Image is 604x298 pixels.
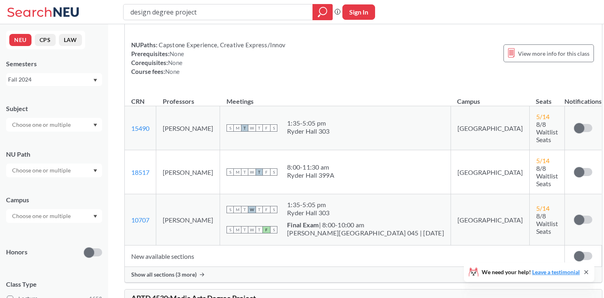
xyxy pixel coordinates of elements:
input: Choose one or multiple [8,166,76,175]
span: T [256,124,263,132]
button: CPS [35,34,56,46]
span: S [270,124,277,132]
div: Fall 2024Dropdown arrow [6,73,102,86]
div: 8:00 - 11:30 am [287,163,334,171]
span: 8/8 Waitlist Seats [536,164,558,187]
td: [PERSON_NAME] [156,106,220,150]
span: F [263,124,270,132]
div: Dropdown arrow [6,164,102,177]
th: Professors [156,89,220,106]
span: 5 / 14 [536,113,549,120]
div: CRN [131,97,145,106]
th: Notifications [564,89,602,106]
span: T [256,168,263,176]
span: F [263,226,270,233]
svg: Dropdown arrow [93,79,97,82]
div: [PERSON_NAME][GEOGRAPHIC_DATA] 045 | [DATE] [287,229,444,237]
th: Campus [451,89,529,106]
svg: Dropdown arrow [93,215,97,218]
div: NU Path [6,150,102,159]
div: 1:35 - 5:05 pm [287,201,330,209]
button: NEU [9,34,31,46]
span: 8/8 Waitlist Seats [536,120,558,143]
td: [GEOGRAPHIC_DATA] [451,194,529,246]
span: None [165,68,180,75]
span: Class Type [6,280,102,289]
td: [PERSON_NAME] [156,194,220,246]
button: LAW [59,34,82,46]
span: S [226,226,234,233]
span: W [248,206,256,213]
div: Fall 2024 [8,75,92,84]
span: T [241,226,248,233]
span: T [256,226,263,233]
span: Show all sections (3 more) [131,271,197,278]
td: [PERSON_NAME] [156,150,220,194]
span: S [270,168,277,176]
div: Subject [6,104,102,113]
input: Choose one or multiple [8,211,76,221]
a: 15490 [131,124,149,132]
svg: Dropdown arrow [93,124,97,127]
div: Ryder Hall 303 [287,127,330,135]
span: S [270,206,277,213]
td: [GEOGRAPHIC_DATA] [451,106,529,150]
span: S [270,226,277,233]
span: T [241,168,248,176]
span: S [226,124,234,132]
span: W [248,168,256,176]
a: 10707 [131,216,149,224]
span: 8/8 Waitlist Seats [536,212,558,235]
td: [GEOGRAPHIC_DATA] [451,150,529,194]
button: Sign In [342,4,375,20]
div: Dropdown arrow [6,118,102,132]
span: W [248,124,256,132]
div: Dropdown arrow [6,209,102,223]
span: View more info for this class [518,48,589,59]
div: Ryder Hall 399A [287,171,334,179]
a: Leave a testimonial [532,269,580,275]
span: Capstone Experience, Creative Express/Innov [157,41,285,48]
span: F [263,206,270,213]
span: W [248,226,256,233]
span: M [234,124,241,132]
div: 1:35 - 5:05 pm [287,119,330,127]
span: T [256,206,263,213]
div: Ryder Hall 303 [287,209,330,217]
span: We need your help! [482,269,580,275]
a: 18517 [131,168,149,176]
span: T [241,206,248,213]
b: Final Exam [287,221,319,229]
span: None [168,59,182,66]
span: F [263,168,270,176]
div: NUPaths: Prerequisites: Corequisites: Course fees: [131,40,285,76]
span: 5 / 14 [536,157,549,164]
span: S [226,168,234,176]
th: Seats [529,89,564,106]
span: S [226,206,234,213]
svg: Dropdown arrow [93,169,97,172]
input: Choose one or multiple [8,120,76,130]
p: Honors [6,248,27,257]
div: Semesters [6,59,102,68]
input: Class, professor, course number, "phrase" [130,5,307,19]
th: Meetings [220,89,451,106]
span: M [234,226,241,233]
span: M [234,168,241,176]
span: None [170,50,184,57]
span: 5 / 14 [536,204,549,212]
div: Campus [6,195,102,204]
svg: magnifying glass [318,6,327,18]
div: Show all sections (3 more) [125,267,602,282]
div: | 8:00-10:00 am [287,221,444,229]
div: magnifying glass [312,4,333,20]
span: T [241,124,248,132]
td: New available sections [125,246,564,267]
span: M [234,206,241,213]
